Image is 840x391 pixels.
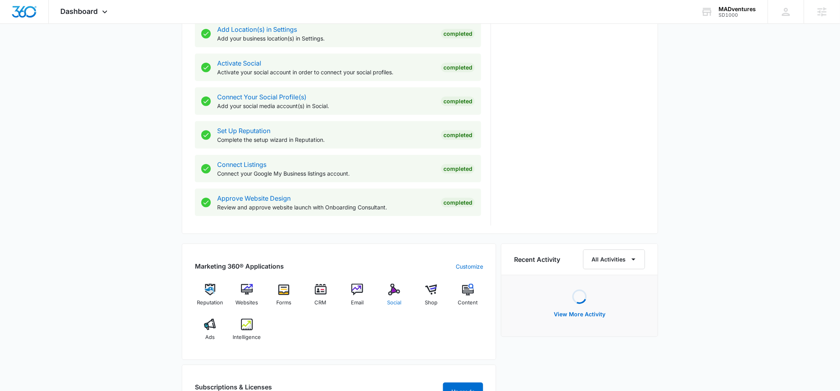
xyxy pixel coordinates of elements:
span: Content [458,299,478,307]
div: Completed [441,63,475,72]
span: Shop [425,299,437,307]
p: Review and approve website launch with Onboarding Consultant. [217,203,435,211]
a: Content [453,284,483,312]
a: Customize [456,262,483,271]
div: Completed [441,130,475,140]
p: Complete the setup wizard in Reputation. [217,135,435,144]
p: Add your business location(s) in Settings. [217,34,435,43]
h2: Marketing 360® Applications [195,261,284,271]
a: Shop [416,284,447,312]
a: Add Location(s) in Settings [217,25,297,33]
a: Intelligence [232,319,262,347]
div: Completed [441,164,475,174]
div: account id [719,12,756,18]
a: Forms [269,284,299,312]
a: CRM [305,284,336,312]
h6: Recent Activity [514,255,560,264]
span: Social [387,299,401,307]
a: Reputation [195,284,225,312]
div: Completed [441,29,475,39]
a: Websites [232,284,262,312]
p: Connect your Google My Business listings account. [217,169,435,178]
p: Activate your social account in order to connect your social profiles. [217,68,435,76]
span: Reputation [197,299,223,307]
span: CRM [315,299,327,307]
a: Activate Social [217,59,261,67]
span: Websites [236,299,258,307]
button: View More Activity [546,305,613,324]
a: Email [342,284,373,312]
span: Dashboard [61,7,98,15]
button: All Activities [583,250,645,269]
a: Approve Website Design [217,194,291,202]
span: Email [351,299,364,307]
a: Connect Listings [217,161,266,168]
a: Ads [195,319,225,347]
span: Forms [276,299,291,307]
a: Connect Your Social Profile(s) [217,93,306,101]
span: Intelligence [233,334,261,342]
div: Completed [441,198,475,207]
div: Completed [441,97,475,106]
span: Ads [205,334,215,342]
p: Add your social media account(s) in Social. [217,102,435,110]
div: account name [719,6,756,12]
a: Set Up Reputation [217,127,270,135]
a: Social [379,284,410,312]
